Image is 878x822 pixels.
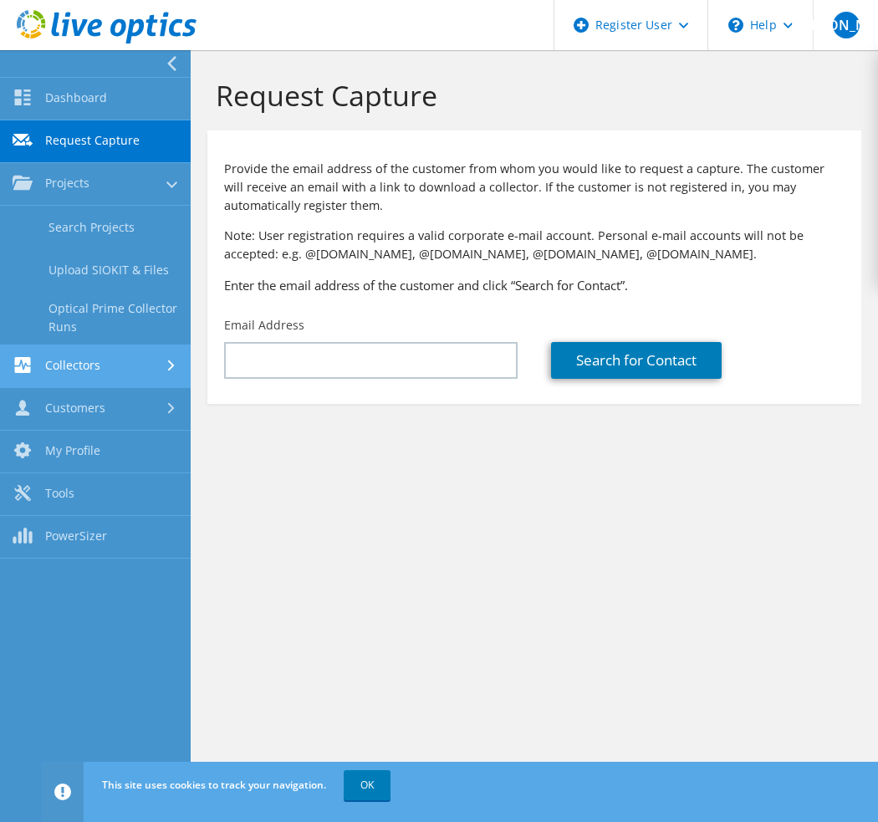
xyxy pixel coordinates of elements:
[833,12,860,38] span: [PERSON_NAME]
[344,770,391,800] a: OK
[728,18,743,33] svg: \n
[224,317,304,334] label: Email Address
[102,778,326,792] span: This site uses cookies to track your navigation.
[551,342,722,379] a: Search for Contact
[224,276,845,294] h3: Enter the email address of the customer and click “Search for Contact”.
[216,78,845,113] h1: Request Capture
[224,160,845,215] p: Provide the email address of the customer from whom you would like to request a capture. The cust...
[224,227,845,263] p: Note: User registration requires a valid corporate e-mail account. Personal e-mail accounts will ...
